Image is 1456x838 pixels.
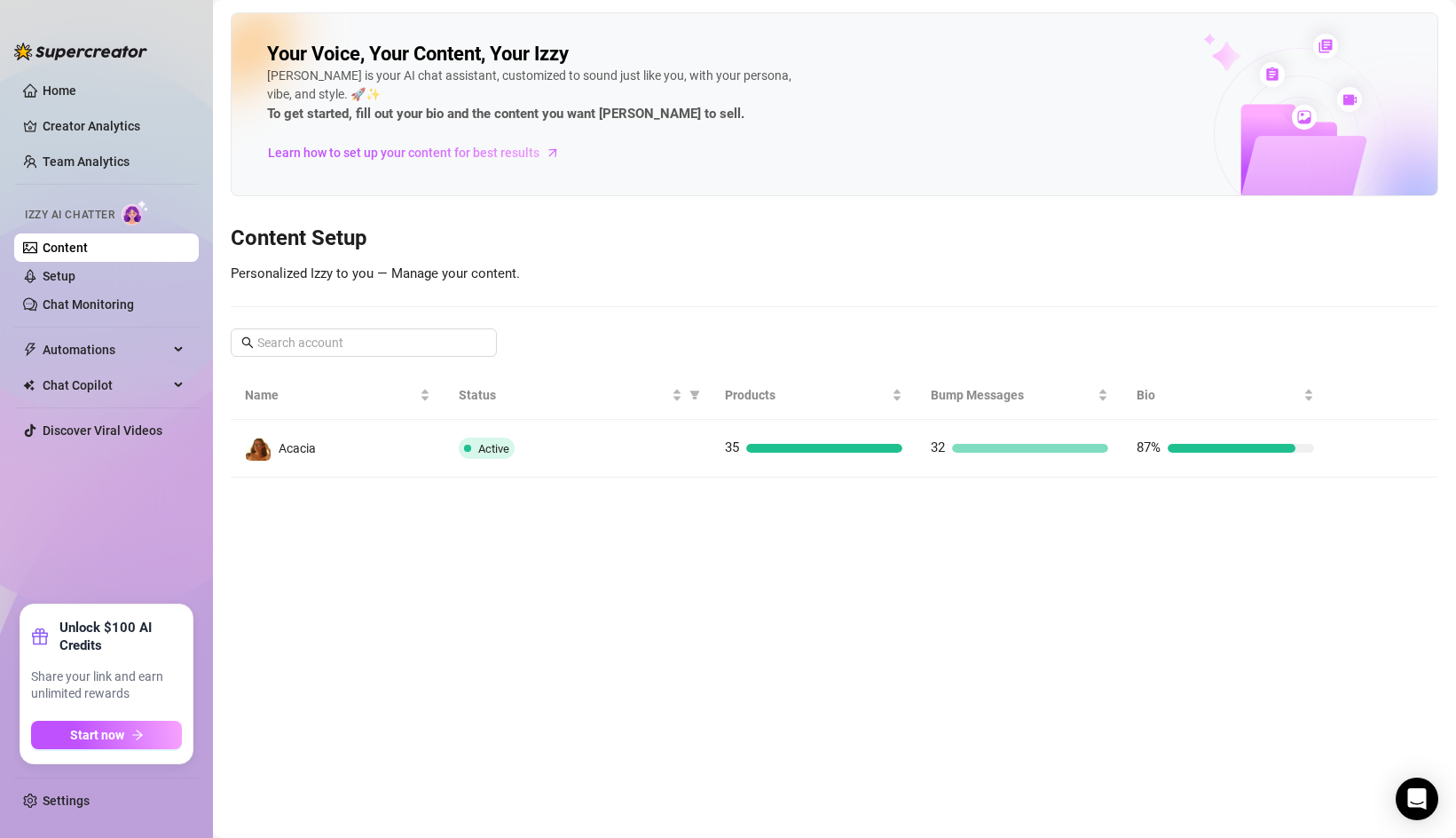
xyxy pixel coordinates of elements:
th: Name [231,371,445,420]
a: Content [43,241,88,255]
a: Settings [43,794,90,808]
h3: Content Setup [231,225,1438,253]
span: Personalized Izzy to you — Manage your content. [231,265,520,281]
span: 87% [1137,439,1161,455]
span: Izzy AI Chatter [25,207,114,224]
span: Bump Messages [931,385,1094,405]
th: Bump Messages [917,371,1122,420]
th: Products [711,371,917,420]
span: Chat Copilot [43,371,169,399]
span: Learn how to set up your content for best results [268,143,539,162]
span: Acacia [279,441,316,455]
span: Share your link and earn unlimited rewards [31,668,182,703]
span: arrow-right [131,729,144,741]
a: Discover Viral Videos [43,423,162,438]
div: Open Intercom Messenger [1396,778,1438,820]
input: Search account [257,333,472,352]
span: gift [31,628,49,645]
img: AI Chatter [122,200,149,225]
a: Chat Monitoring [43,297,134,312]
span: Start now [70,728,124,742]
a: Home [43,83,76,98]
a: Learn how to set up your content for best results [267,138,573,167]
img: Chat Copilot [23,379,35,391]
a: Setup [43,269,75,283]
span: Products [725,385,888,405]
span: 32 [931,439,945,455]
button: Start nowarrow-right [31,721,182,749]
span: arrow-right [544,144,562,162]
span: 35 [725,439,739,455]
span: Bio [1137,385,1300,405]
span: Status [459,385,669,405]
strong: To get started, fill out your bio and the content you want [PERSON_NAME] to sell. [267,106,744,122]
div: [PERSON_NAME] is your AI chat assistant, customized to sound just like you, with your persona, vi... [267,67,799,125]
span: thunderbolt [23,343,37,357]
a: Team Analytics [43,154,130,169]
strong: Unlock $100 AI Credits [59,619,182,654]
h2: Your Voice, Your Content, Your Izzy [267,42,569,67]
span: filter [686,382,704,408]
span: Automations [43,336,169,364]
img: ai-chatter-content-library-cLFOSyPT.png [1162,14,1437,195]
a: Creator Analytics [43,112,185,140]
span: search [241,336,254,349]
span: Active [478,442,509,455]
img: Acacia [246,436,271,461]
span: filter [689,390,700,400]
th: Status [445,371,712,420]
th: Bio [1122,371,1328,420]
img: logo-BBDzfeDw.svg [14,43,147,60]
span: Name [245,385,416,405]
